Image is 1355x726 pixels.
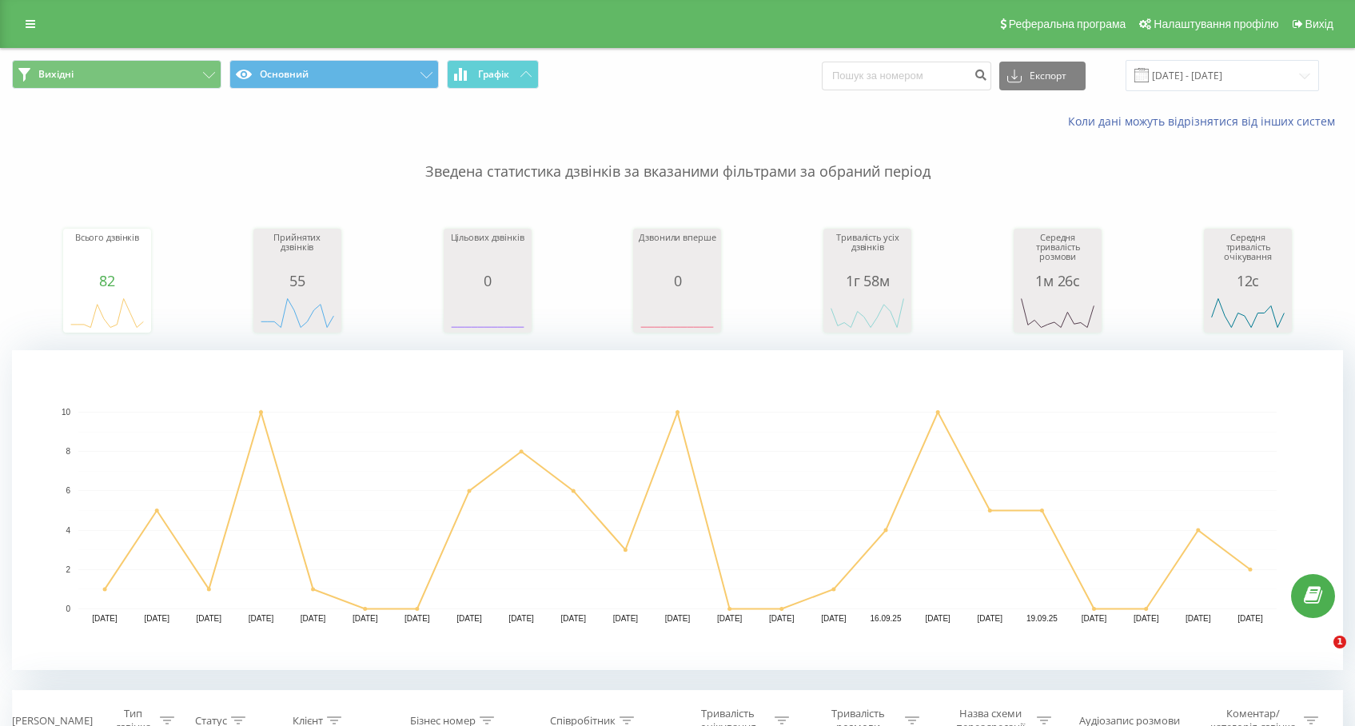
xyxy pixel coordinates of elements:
[353,614,378,623] text: [DATE]
[448,289,528,337] svg: A chart.
[637,273,717,289] div: 0
[1208,289,1288,337] svg: A chart.
[66,526,70,535] text: 4
[1333,636,1346,648] span: 1
[978,614,1003,623] text: [DATE]
[67,273,147,289] div: 82
[478,69,509,80] span: Графік
[637,233,717,273] div: Дзвонили вперше
[827,233,907,273] div: Тривалість усіх дзвінків
[613,614,639,623] text: [DATE]
[827,289,907,337] svg: A chart.
[12,60,221,89] button: Вихідні
[12,350,1343,670] svg: A chart.
[1186,614,1211,623] text: [DATE]
[1208,233,1288,273] div: Середня тривалість очікування
[456,614,482,623] text: [DATE]
[1026,614,1058,623] text: 19.09.25
[92,614,118,623] text: [DATE]
[1018,273,1098,289] div: 1м 26с
[66,565,70,574] text: 2
[822,62,991,90] input: Пошук за номером
[1208,273,1288,289] div: 12с
[249,614,274,623] text: [DATE]
[1134,614,1159,623] text: [DATE]
[257,273,337,289] div: 55
[1154,18,1278,30] span: Налаштування профілю
[229,60,439,89] button: Основний
[38,68,74,81] span: Вихідні
[821,614,847,623] text: [DATE]
[66,604,70,613] text: 0
[871,614,902,623] text: 16.09.25
[1305,18,1333,30] span: Вихід
[1018,233,1098,273] div: Середня тривалість розмови
[301,614,326,623] text: [DATE]
[62,408,71,417] text: 10
[66,487,70,496] text: 6
[560,614,586,623] text: [DATE]
[12,130,1343,182] p: Зведена статистика дзвінків за вказаними фільтрами за обраний період
[257,233,337,273] div: Прийнятих дзвінків
[769,614,795,623] text: [DATE]
[925,614,950,623] text: [DATE]
[447,60,539,89] button: Графік
[448,233,528,273] div: Цільових дзвінків
[508,614,534,623] text: [DATE]
[637,289,717,337] svg: A chart.
[1301,636,1339,674] iframe: Intercom live chat
[717,614,743,623] text: [DATE]
[827,273,907,289] div: 1г 58м
[1018,289,1098,337] svg: A chart.
[257,289,337,337] svg: A chart.
[66,447,70,456] text: 8
[405,614,430,623] text: [DATE]
[1082,614,1107,623] text: [DATE]
[197,614,222,623] text: [DATE]
[144,614,169,623] text: [DATE]
[1009,18,1126,30] span: Реферальна програма
[448,273,528,289] div: 0
[1237,614,1263,623] text: [DATE]
[1068,114,1343,129] a: Коли дані можуть відрізнятися вiд інших систем
[999,62,1086,90] button: Експорт
[67,289,147,337] svg: A chart.
[67,233,147,273] div: Всього дзвінків
[665,614,691,623] text: [DATE]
